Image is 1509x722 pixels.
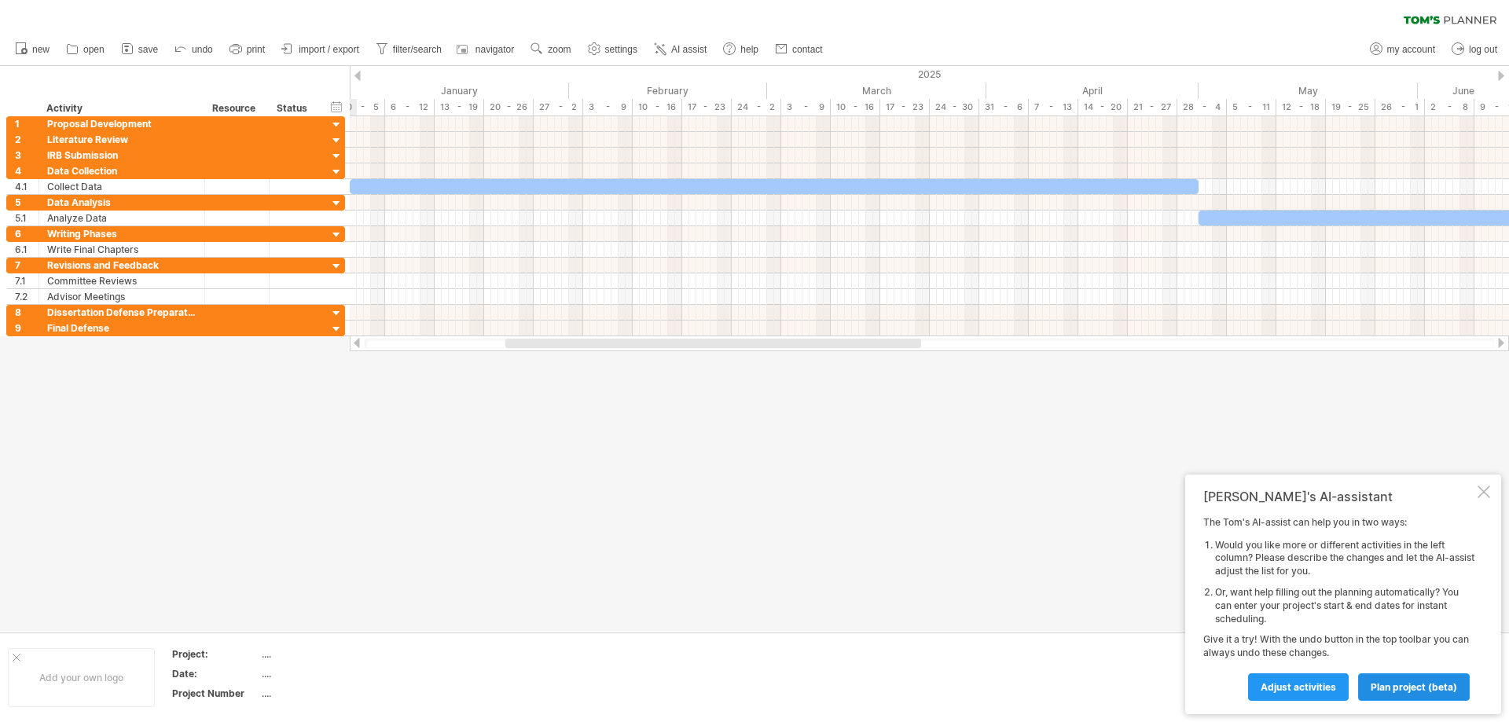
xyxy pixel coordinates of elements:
[372,39,446,60] a: filter/search
[15,226,39,241] div: 6
[172,687,259,700] div: Project Number
[47,258,196,273] div: Revisions and Feedback
[527,39,575,60] a: zoom
[1215,539,1474,578] li: Would you like more or different activities in the left column? Please describe the changes and l...
[393,44,442,55] span: filter/search
[682,99,732,115] div: 17 - 23
[719,39,763,60] a: help
[299,44,359,55] span: import / export
[1029,99,1078,115] div: 7 - 13
[277,101,311,116] div: Status
[336,99,385,115] div: 30 - 5
[15,305,39,320] div: 8
[172,647,259,661] div: Project:
[930,99,979,115] div: 24 - 30
[212,101,260,116] div: Resource
[605,44,637,55] span: settings
[781,99,831,115] div: 3 - 9
[15,211,39,225] div: 5.1
[47,132,196,147] div: Literature Review
[1215,586,1474,625] li: Or, want help filling out the planning automatically? You can enter your project's start & end da...
[1425,99,1474,115] div: 2 - 8
[83,44,105,55] span: open
[15,148,39,163] div: 3
[1366,39,1440,60] a: my account
[47,242,196,257] div: Write Final Chapters
[435,99,484,115] div: 13 - 19
[47,305,196,320] div: Dissertation Defense Preparation
[138,44,158,55] span: save
[277,39,364,60] a: import / export
[1203,516,1474,700] div: The Tom's AI-assist can help you in two ways: Give it a try! With the undo button in the top tool...
[1261,681,1336,693] span: Adjust activities
[1276,99,1326,115] div: 12 - 18
[15,179,39,194] div: 4.1
[979,99,1029,115] div: 31 - 6
[1078,99,1128,115] div: 14 - 20
[15,116,39,131] div: 1
[1248,673,1349,701] a: Adjust activities
[47,163,196,178] div: Data Collection
[1128,99,1177,115] div: 21 - 27
[171,39,218,60] a: undo
[1371,681,1457,693] span: plan project (beta)
[1387,44,1435,55] span: my account
[569,82,767,99] div: February 2025
[1375,99,1425,115] div: 26 - 1
[262,687,394,700] div: ....
[475,44,514,55] span: navigator
[192,44,213,55] span: undo
[548,44,571,55] span: zoom
[732,99,781,115] div: 24 - 2
[534,99,583,115] div: 27 - 2
[767,82,986,99] div: March 2025
[583,99,633,115] div: 3 - 9
[15,289,39,304] div: 7.2
[47,273,196,288] div: Committee Reviews
[47,321,196,335] div: Final Defense
[262,647,394,661] div: ....
[1448,39,1502,60] a: log out
[385,99,435,115] div: 6 - 12
[671,44,707,55] span: AI assist
[172,667,259,680] div: Date:
[1199,82,1418,99] div: May 2025
[1326,99,1375,115] div: 19 - 25
[47,289,196,304] div: Advisor Meetings
[792,44,823,55] span: contact
[1358,673,1470,701] a: plan project (beta)
[454,39,519,60] a: navigator
[1227,99,1276,115] div: 5 - 11
[62,39,109,60] a: open
[650,39,711,60] a: AI assist
[47,211,196,225] div: Analyze Data
[32,44,50,55] span: new
[1177,99,1227,115] div: 28 - 4
[117,39,163,60] a: save
[350,82,569,99] div: January 2025
[47,179,196,194] div: Collect Data
[15,321,39,335] div: 9
[633,99,682,115] div: 10 - 16
[771,39,828,60] a: contact
[47,148,196,163] div: IRB Submission
[15,273,39,288] div: 7.1
[15,195,39,210] div: 5
[1203,489,1474,504] div: [PERSON_NAME]'s AI-assistant
[15,242,39,257] div: 6.1
[15,163,39,178] div: 4
[247,44,265,55] span: print
[15,132,39,147] div: 2
[46,101,196,116] div: Activity
[262,667,394,680] div: ....
[226,39,270,60] a: print
[584,39,642,60] a: settings
[740,44,758,55] span: help
[47,116,196,131] div: Proposal Development
[47,195,196,210] div: Data Analysis
[484,99,534,115] div: 20 - 26
[8,648,155,707] div: Add your own logo
[47,226,196,241] div: Writing Phases
[831,99,880,115] div: 10 - 16
[15,258,39,273] div: 7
